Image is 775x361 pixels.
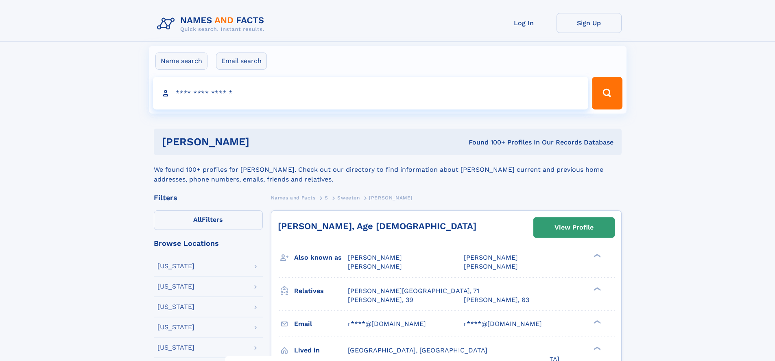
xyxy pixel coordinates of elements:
[162,137,359,147] h1: [PERSON_NAME]
[555,218,594,237] div: View Profile
[592,77,622,109] button: Search Button
[464,295,529,304] a: [PERSON_NAME], 63
[153,77,589,109] input: search input
[592,286,601,291] div: ❯
[337,193,360,203] a: Sweeten
[325,193,328,203] a: S
[294,251,348,265] h3: Also known as
[154,155,622,184] div: We found 100+ profiles for [PERSON_NAME]. Check out our directory to find information about [PERS...
[278,221,476,231] a: [PERSON_NAME], Age [DEMOGRAPHIC_DATA]
[348,287,479,295] a: [PERSON_NAME][GEOGRAPHIC_DATA], 71
[271,193,316,203] a: Names and Facts
[157,263,194,269] div: [US_STATE]
[348,295,413,304] a: [PERSON_NAME], 39
[157,304,194,310] div: [US_STATE]
[592,253,601,258] div: ❯
[294,317,348,331] h3: Email
[491,13,557,33] a: Log In
[592,346,601,351] div: ❯
[193,216,202,223] span: All
[557,13,622,33] a: Sign Up
[348,254,402,261] span: [PERSON_NAME]
[369,195,413,201] span: [PERSON_NAME]
[154,210,263,230] label: Filters
[157,324,194,330] div: [US_STATE]
[348,263,402,270] span: [PERSON_NAME]
[154,13,271,35] img: Logo Names and Facts
[348,346,487,354] span: [GEOGRAPHIC_DATA], [GEOGRAPHIC_DATA]
[464,254,518,261] span: [PERSON_NAME]
[592,319,601,324] div: ❯
[534,218,614,237] a: View Profile
[157,344,194,351] div: [US_STATE]
[154,194,263,201] div: Filters
[325,195,328,201] span: S
[155,53,207,70] label: Name search
[294,284,348,298] h3: Relatives
[359,138,613,147] div: Found 100+ Profiles In Our Records Database
[464,263,518,270] span: [PERSON_NAME]
[154,240,263,247] div: Browse Locations
[294,343,348,357] h3: Lived in
[337,195,360,201] span: Sweeten
[157,283,194,290] div: [US_STATE]
[216,53,267,70] label: Email search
